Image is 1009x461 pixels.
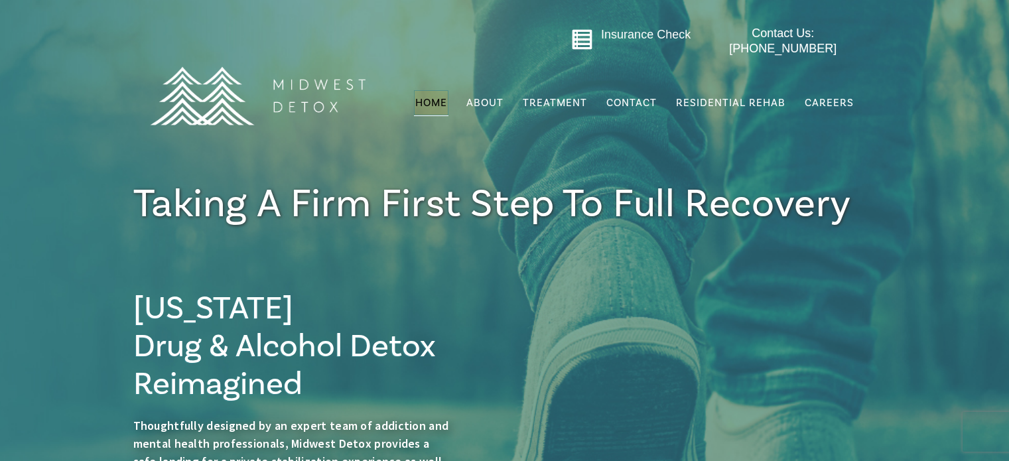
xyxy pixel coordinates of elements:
span: Contact Us: [PHONE_NUMBER] [729,27,837,55]
a: About [465,90,505,115]
span: Contact [606,98,657,108]
a: Careers [803,90,855,115]
a: Go to midwestdetox.com/message-form-page/ [571,29,593,55]
a: Contact Us: [PHONE_NUMBER] [703,26,863,57]
a: Contact [605,90,658,115]
a: Insurance Check [601,28,691,41]
span: Home [415,96,447,109]
a: Residential Rehab [675,90,787,115]
a: Home [414,90,448,115]
span: Treatment [523,98,587,108]
span: Residential Rehab [676,96,785,109]
span: Careers [805,96,854,109]
span: About [466,98,504,108]
span: Taking a firm First Step To full Recovery [133,178,852,230]
span: [US_STATE] Drug & Alcohol Detox Reimagined [133,288,436,405]
a: Treatment [521,90,588,115]
img: MD Logo Horitzontal white-01 (1) (1) [141,38,373,154]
